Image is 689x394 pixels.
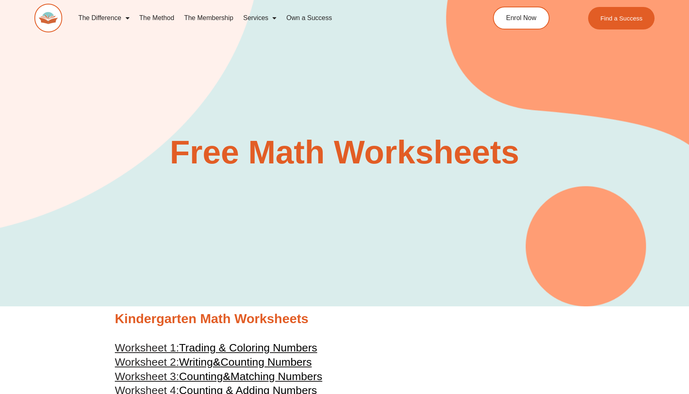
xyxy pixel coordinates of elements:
span: Trading & Coloring Numbers [179,342,317,354]
span: Worksheet 3: [115,370,179,383]
span: Enrol Now [506,15,536,21]
span: Writing [179,356,213,368]
a: The Method [135,9,179,27]
h2: Kindergarten Math Worksheets [115,310,574,328]
span: Counting Numbers [221,356,312,368]
span: Matching Numbers [230,370,322,383]
a: Services [238,9,281,27]
a: Worksheet 2:Writing&Counting Numbers [115,356,312,368]
a: Enrol Now [493,7,550,29]
span: Find a Success [600,15,642,21]
span: Worksheet 1: [115,342,179,354]
span: Counting [179,370,223,383]
a: Own a Success [281,9,337,27]
a: The Difference [73,9,135,27]
a: Find a Success [588,7,655,29]
a: The Membership [179,9,238,27]
a: Worksheet 3:Counting&Matching Numbers [115,370,322,383]
span: Worksheet 2: [115,356,179,368]
nav: Menu [73,9,457,27]
a: Worksheet 1:Trading & Coloring Numbers [115,342,317,354]
h2: Free Math Worksheets [111,136,578,169]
